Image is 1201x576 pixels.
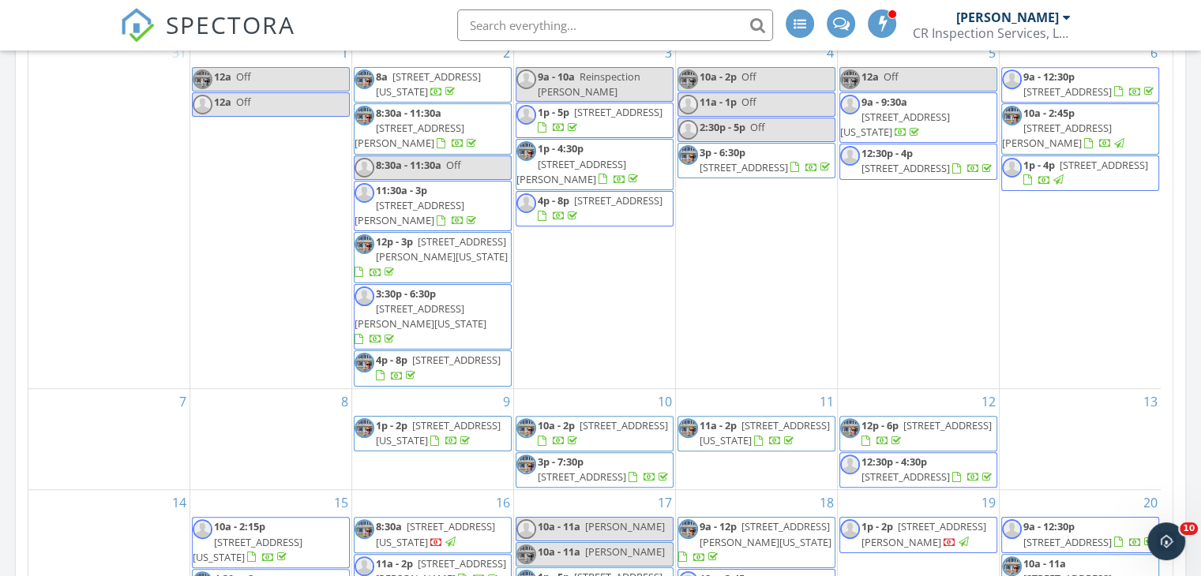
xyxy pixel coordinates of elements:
td: Go to September 1, 2025 [190,40,352,389]
span: Reinspection [PERSON_NAME] [538,69,640,99]
span: 3p - 7:30p [538,454,584,469]
a: 1p - 5p [STREET_ADDRESS] [538,105,662,134]
img: default-user-f0147aede5fd5fa78ca7ade42f37bd4542148d508eef1c3d3ea960f66861d68b.jpg [1002,69,1022,89]
a: 10a - 2:45p [STREET_ADDRESS][PERSON_NAME] [1001,103,1159,155]
a: 10a - 2:15p [STREET_ADDRESS][US_STATE] [192,517,350,568]
a: 11a - 2p [STREET_ADDRESS][US_STATE] [677,416,835,451]
span: 10a - 2:15p [214,519,265,533]
img: default-user-f0147aede5fd5fa78ca7ade42f37bd4542148d508eef1c3d3ea960f66861d68b.jpg [355,286,374,306]
td: Go to September 7, 2025 [28,388,190,490]
a: 12p - 3p [STREET_ADDRESS][PERSON_NAME][US_STATE] [355,234,508,279]
img: default-user-f0147aede5fd5fa78ca7ade42f37bd4542148d508eef1c3d3ea960f66861d68b.jpg [516,519,536,539]
a: Go to September 13, 2025 [1140,389,1161,414]
span: [STREET_ADDRESS][US_STATE] [376,418,501,447]
img: default-user-f0147aede5fd5fa78ca7ade42f37bd4542148d508eef1c3d3ea960f66861d68b.jpg [678,95,698,114]
td: Go to September 2, 2025 [352,40,514,389]
td: Go to September 11, 2025 [675,388,837,490]
a: Go to September 9, 2025 [500,389,513,414]
span: [STREET_ADDRESS][PERSON_NAME] [861,519,986,548]
a: 12p - 6p [STREET_ADDRESS] [839,416,997,451]
span: [STREET_ADDRESS][US_STATE] [193,535,302,564]
a: 3:30p - 6:30p [STREET_ADDRESS][PERSON_NAME][US_STATE] [354,284,512,350]
span: 11a - 1p [700,95,737,109]
span: 1p - 4p [1023,158,1055,172]
td: Go to September 6, 2025 [999,40,1161,389]
img: pxl_20230116_152811681.jpg [355,69,374,89]
a: 8:30a [STREET_ADDRESS][US_STATE] [354,517,512,552]
a: Go to September 19, 2025 [978,490,999,515]
span: Off [741,95,756,109]
img: pxl_20230116_152811681.jpg [355,353,374,372]
img: pxl_20230116_152811681.jpg [1002,106,1022,125]
a: 11:30a - 3p [STREET_ADDRESS][PERSON_NAME] [354,181,512,232]
a: 4p - 8p [STREET_ADDRESS] [538,193,662,223]
a: 9a - 9:30a [STREET_ADDRESS][US_STATE] [839,92,997,144]
img: default-user-f0147aede5fd5fa78ca7ade42f37bd4542148d508eef1c3d3ea960f66861d68b.jpg [840,146,860,166]
img: default-user-f0147aede5fd5fa78ca7ade42f37bd4542148d508eef1c3d3ea960f66861d68b.jpg [355,556,374,576]
img: default-user-f0147aede5fd5fa78ca7ade42f37bd4542148d508eef1c3d3ea960f66861d68b.jpg [516,105,536,125]
img: pxl_20230116_152811681.jpg [355,418,374,438]
span: [STREET_ADDRESS] [1023,535,1112,549]
a: Go to September 1, 2025 [338,40,351,65]
img: default-user-f0147aede5fd5fa78ca7ade42f37bd4542148d508eef1c3d3ea960f66861d68b.jpg [355,183,374,203]
a: Go to September 14, 2025 [169,490,190,515]
a: 10a - 2:15p [STREET_ADDRESS][US_STATE] [193,519,302,563]
a: 1p - 4p [STREET_ADDRESS] [1001,155,1159,191]
a: Go to September 3, 2025 [662,40,675,65]
span: 3:30p - 6:30p [376,286,436,301]
span: [STREET_ADDRESS][PERSON_NAME] [516,157,626,186]
span: Off [884,69,899,84]
td: Go to September 9, 2025 [352,388,514,490]
img: default-user-f0147aede5fd5fa78ca7ade42f37bd4542148d508eef1c3d3ea960f66861d68b.jpg [355,158,374,178]
span: 1p - 5p [538,105,569,119]
span: [STREET_ADDRESS] [574,193,662,208]
a: 11a - 2p [STREET_ADDRESS][US_STATE] [700,418,830,447]
span: [STREET_ADDRESS] [1060,158,1148,172]
span: 10a - 11a [538,544,580,559]
a: 9a - 12p [STREET_ADDRESS][PERSON_NAME][US_STATE] [677,517,835,568]
img: pxl_20230116_152811681.jpg [516,141,536,161]
a: 12:30p - 4:30p [STREET_ADDRESS] [839,452,997,488]
span: [STREET_ADDRESS] [861,161,950,175]
img: The Best Home Inspection Software - Spectora [120,8,155,43]
a: 8a [STREET_ADDRESS][US_STATE] [376,69,481,99]
a: 1p - 2p [STREET_ADDRESS][US_STATE] [376,418,501,447]
a: Go to September 8, 2025 [338,389,351,414]
span: Off [446,158,461,172]
img: default-user-f0147aede5fd5fa78ca7ade42f37bd4542148d508eef1c3d3ea960f66861d68b.jpg [1002,158,1022,178]
a: 10a - 2p [STREET_ADDRESS] [516,416,674,451]
img: default-user-f0147aede5fd5fa78ca7ade42f37bd4542148d508eef1c3d3ea960f66861d68b.jpg [840,454,860,474]
a: 4p - 8p [STREET_ADDRESS] [354,350,512,386]
a: 10a - 2p [STREET_ADDRESS] [538,418,668,447]
span: [STREET_ADDRESS][PERSON_NAME] [355,121,464,150]
a: 3p - 7:30p [STREET_ADDRESS] [516,452,674,488]
img: pxl_20230116_152811681.jpg [1002,556,1022,576]
span: 9a - 10a [538,69,575,84]
a: 11:30a - 3p [STREET_ADDRESS][PERSON_NAME] [355,183,479,227]
span: [STREET_ADDRESS] [580,418,668,432]
span: 1p - 4:30p [538,141,584,155]
a: 12p - 3p [STREET_ADDRESS][PERSON_NAME][US_STATE] [354,232,512,283]
span: 10a - 11a [1023,556,1066,570]
a: Go to September 17, 2025 [655,490,675,515]
a: 8:30a [STREET_ADDRESS][US_STATE] [376,519,495,548]
span: [PERSON_NAME] [585,519,665,533]
a: 1p - 4:30p [STREET_ADDRESS][PERSON_NAME] [516,141,641,185]
td: Go to August 31, 2025 [28,40,190,389]
span: 1p - 2p [376,418,407,432]
a: 8:30a - 11:30a [STREET_ADDRESS][PERSON_NAME] [354,103,512,155]
span: Off [236,95,251,109]
a: Go to September 10, 2025 [655,389,675,414]
span: 12a [214,69,231,84]
span: [PERSON_NAME] [585,544,665,559]
span: 10a - 2p [700,69,737,84]
a: 9a - 12:30p [STREET_ADDRESS] [1001,517,1159,552]
td: Go to September 13, 2025 [999,388,1161,490]
img: default-user-f0147aede5fd5fa78ca7ade42f37bd4542148d508eef1c3d3ea960f66861d68b.jpg [516,69,536,89]
span: 4p - 8p [538,193,569,208]
a: Go to September 2, 2025 [500,40,513,65]
img: default-user-f0147aede5fd5fa78ca7ade42f37bd4542148d508eef1c3d3ea960f66861d68b.jpg [516,193,536,213]
a: 3:30p - 6:30p [STREET_ADDRESS][PERSON_NAME][US_STATE] [355,286,486,346]
td: Go to September 8, 2025 [190,388,352,490]
img: pxl_20230116_152811681.jpg [840,69,860,89]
